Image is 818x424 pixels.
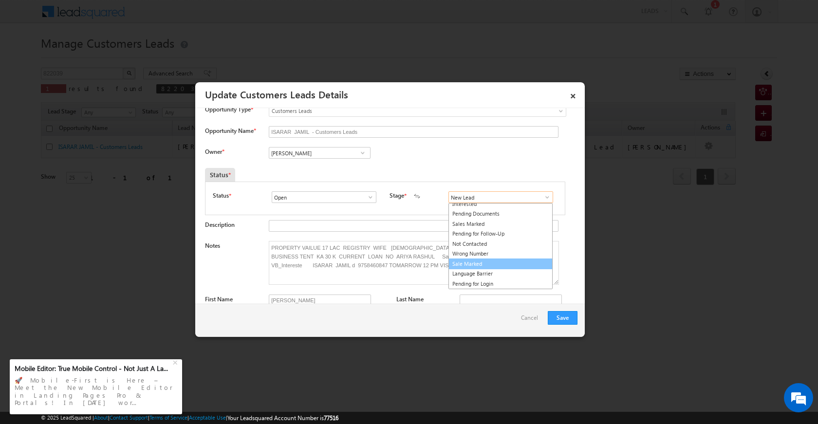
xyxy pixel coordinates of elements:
a: Update Customers Leads Details [205,87,348,101]
a: Pending for Login [449,279,552,289]
button: Save [548,311,577,325]
label: Owner [205,148,224,155]
img: d_60004797649_company_0_60004797649 [17,51,41,64]
a: Show All Items [362,192,374,202]
label: Notes [205,242,220,249]
a: Acceptable Use [189,414,226,421]
div: + [170,356,182,368]
a: Language Barrier [449,269,552,279]
a: Wrong Number [449,249,552,259]
div: Chat with us now [51,51,164,64]
span: Your Leadsquared Account Number is [227,414,338,422]
div: Status [205,168,235,182]
div: Mobile Editor: True Mobile Control - Not Just A La... [15,364,171,373]
a: Show All Items [539,192,551,202]
a: Sales Marked [449,219,552,229]
label: Description [205,221,235,228]
a: About [94,414,108,421]
a: Cancel [521,311,543,330]
div: 🚀 Mobile-First is Here – Meet the New Mobile Editor in Landing Pages Pro & Portals! In [DATE] wor... [15,373,177,409]
a: Not Contacted [449,239,552,249]
input: Type to Search [448,191,553,203]
span: Opportunity Type [205,105,251,114]
label: First Name [205,295,233,303]
a: Sale Marked [448,258,553,270]
a: Show All Items [356,148,369,158]
em: Start Chat [132,300,177,313]
a: × [565,86,581,103]
label: Last Name [396,295,424,303]
a: Terms of Service [149,414,187,421]
input: Type to Search [269,147,371,159]
input: Type to Search [272,191,376,203]
a: Contact Support [110,414,148,421]
label: Opportunity Name [205,127,256,134]
label: Stage [390,191,404,200]
label: Status [213,191,229,200]
a: Pending for Follow-Up [449,229,552,239]
span: 77516 [324,414,338,422]
a: Pending Documents [449,209,552,219]
span: Customers Leads [269,107,526,115]
a: Interested [449,199,552,209]
textarea: Type your message and hit 'Enter' [13,90,178,292]
span: © 2025 LeadSquared | | | | | [41,413,338,423]
a: Customers Leads [269,105,566,117]
div: Minimize live chat window [160,5,183,28]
